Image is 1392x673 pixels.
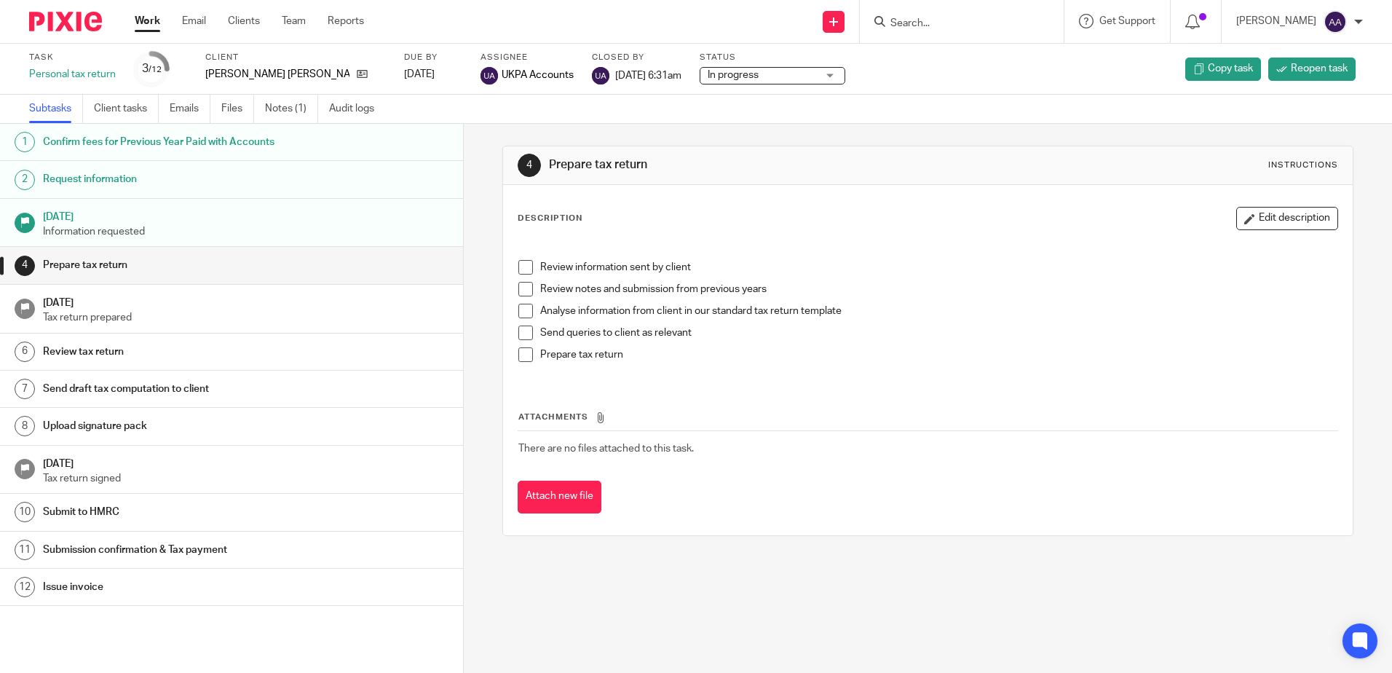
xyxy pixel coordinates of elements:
p: Review information sent by client [540,260,1337,275]
p: Description [518,213,582,224]
div: 8 [15,416,35,436]
a: Email [182,14,206,28]
h1: Confirm fees for Previous Year Paid with Accounts [43,131,314,153]
div: 1 [15,132,35,152]
p: Send queries to client as relevant [540,326,1337,340]
label: Closed by [592,52,681,63]
p: Information requested [43,224,449,239]
div: 6 [15,342,35,362]
div: 3 [142,60,162,77]
p: Tax return signed [43,471,449,486]
div: 4 [518,154,541,177]
button: Edit description [1236,207,1338,230]
div: Instructions [1268,160,1338,171]
label: Task [29,52,116,63]
h1: Review tax return [43,341,314,363]
span: Get Support [1099,16,1155,26]
img: Pixie [29,12,102,31]
h1: Submission confirmation & Tax payment [43,539,314,561]
h1: Send draft tax computation to client [43,378,314,400]
img: svg%3E [592,67,609,84]
img: svg%3E [1324,10,1347,34]
a: Reopen task [1268,58,1356,81]
p: [PERSON_NAME] [1236,14,1316,28]
a: Audit logs [329,95,385,123]
button: Attach new file [518,481,601,513]
span: In progress [708,70,759,80]
h1: Request information [43,168,314,190]
a: Subtasks [29,95,83,123]
div: 11 [15,540,35,560]
div: 4 [15,256,35,276]
label: Status [700,52,845,63]
label: Assignee [481,52,574,63]
a: Team [282,14,306,28]
span: [DATE] 6:31am [615,70,681,80]
div: Personal tax return [29,67,116,82]
p: Analyse information from client in our standard tax return template [540,304,1337,318]
h1: Submit to HMRC [43,501,314,523]
a: Copy task [1185,58,1261,81]
div: 12 [15,577,35,597]
span: Attachments [518,413,588,421]
a: Client tasks [94,95,159,123]
h1: [DATE] [43,206,449,224]
p: Prepare tax return [540,347,1337,362]
span: UKPA Accounts [502,68,574,82]
a: Notes (1) [265,95,318,123]
label: Client [205,52,386,63]
h1: Upload signature pack [43,415,314,437]
div: 7 [15,379,35,399]
h1: [DATE] [43,453,449,471]
p: Tax return prepared [43,310,449,325]
label: Due by [404,52,462,63]
p: [PERSON_NAME] [PERSON_NAME] [205,67,349,82]
h1: [DATE] [43,292,449,310]
input: Search [889,17,1020,31]
a: Files [221,95,254,123]
div: 10 [15,502,35,522]
h1: Prepare tax return [43,254,314,276]
a: Reports [328,14,364,28]
h1: Issue invoice [43,576,314,598]
small: /12 [149,66,162,74]
a: Emails [170,95,210,123]
a: Work [135,14,160,28]
h1: Prepare tax return [549,157,959,173]
span: There are no files attached to this task. [518,444,694,454]
div: [DATE] [404,67,462,82]
a: Clients [228,14,260,28]
span: Reopen task [1291,61,1348,76]
span: Copy task [1208,61,1253,76]
div: 2 [15,170,35,190]
img: svg%3E [481,67,498,84]
p: Review notes and submission from previous years [540,282,1337,296]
